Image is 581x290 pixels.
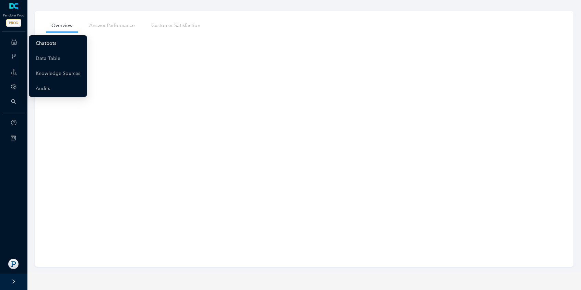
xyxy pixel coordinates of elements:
[46,19,78,32] a: Overview
[8,259,19,269] img: 2245c3f1d8d0bf3af50bf22befedf792
[6,19,21,27] span: PROD
[11,120,16,125] span: question-circle
[11,84,16,89] span: setting
[11,54,16,59] span: branches
[11,99,16,104] span: search
[146,19,206,32] a: Customer Satisfaction
[46,32,562,265] iframe: iframe
[84,19,140,32] a: Answer Performance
